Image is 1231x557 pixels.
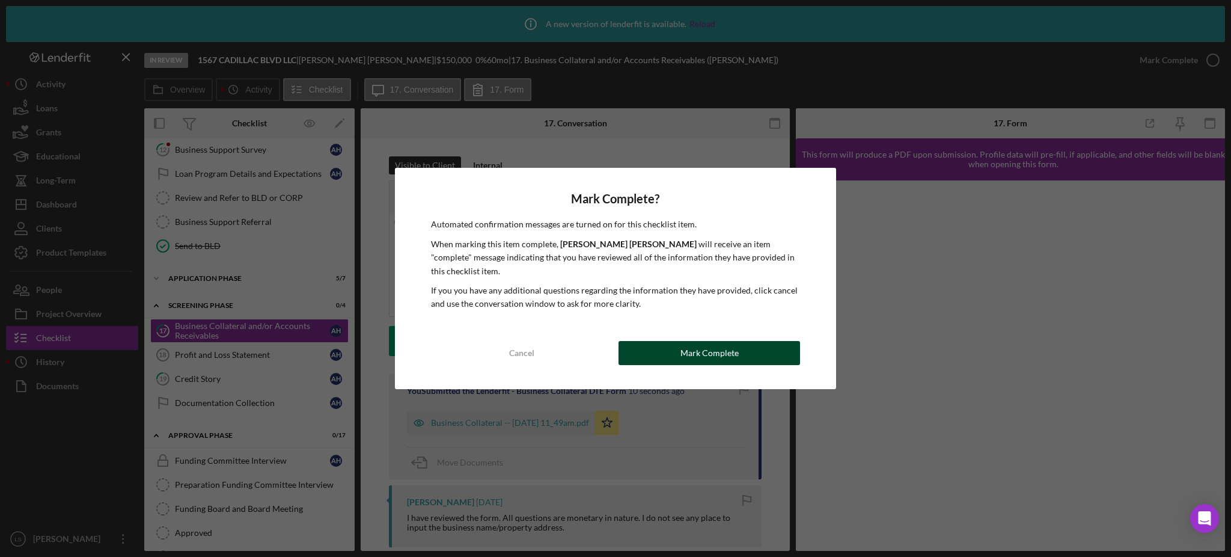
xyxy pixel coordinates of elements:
b: [PERSON_NAME] [PERSON_NAME] [560,239,697,249]
button: Cancel [431,341,612,365]
h4: Mark Complete? [431,192,800,206]
p: If you you have any additional questions regarding the information they have provided, click canc... [431,284,800,311]
div: Mark Complete [680,341,739,365]
div: Open Intercom Messenger [1190,504,1219,533]
p: Automated confirmation messages are turned on for this checklist item. [431,218,800,231]
button: Mark Complete [619,341,800,365]
div: Cancel [509,341,534,365]
p: When marking this item complete, will receive an item "complete" message indicating that you have... [431,238,800,278]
